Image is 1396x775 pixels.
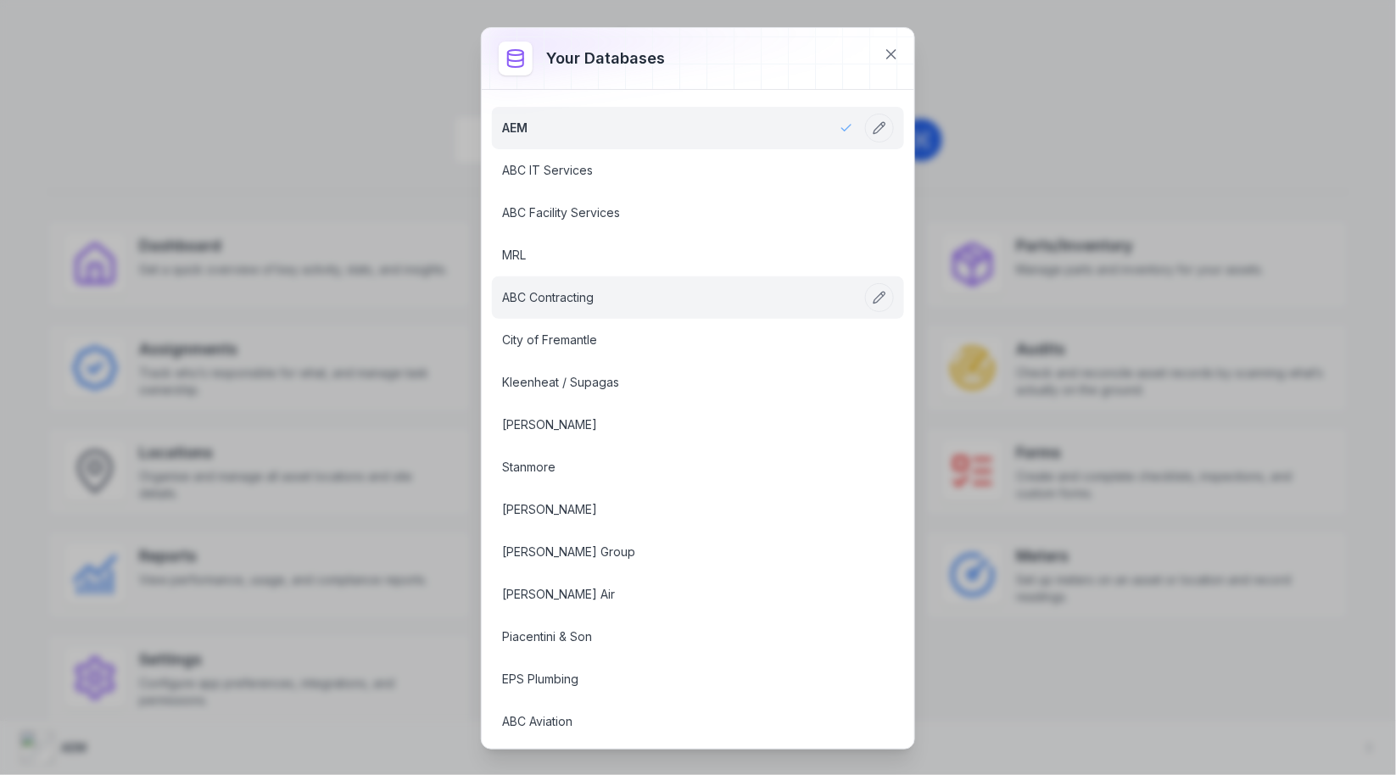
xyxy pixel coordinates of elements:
a: [PERSON_NAME] [502,501,853,518]
a: ABC Contracting [502,289,853,306]
a: [PERSON_NAME] [502,416,853,433]
a: ABC Aviation [502,713,853,730]
a: EPS Plumbing [502,671,853,688]
a: ABC Facility Services [502,204,853,221]
a: [PERSON_NAME] Group [502,544,853,560]
a: Kleenheat / Supagas [502,374,853,391]
a: City of Fremantle [502,332,853,348]
a: AEM [502,120,853,137]
a: Stanmore [502,459,853,476]
h3: Your databases [546,47,665,70]
a: ABC IT Services [502,162,853,179]
a: Piacentini & Son [502,628,853,645]
a: MRL [502,247,853,264]
a: [PERSON_NAME] Air [502,586,853,603]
